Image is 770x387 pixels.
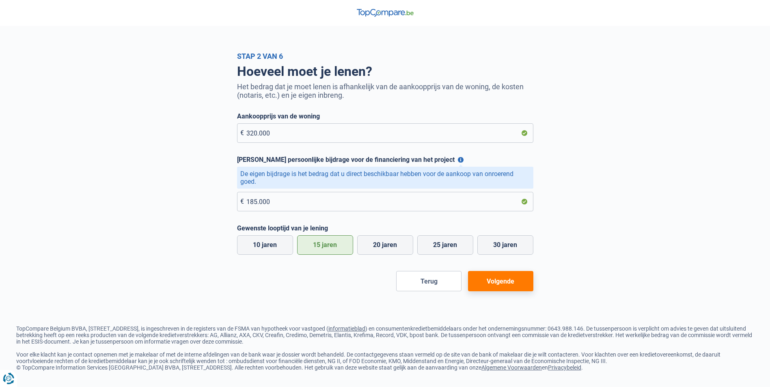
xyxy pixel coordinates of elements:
h1: Hoeveel moet je lenen? [237,64,533,79]
p: Het bedrag dat je moet lenen is afhankelijk van de aankoopprijs van de woning, de kosten (notaris... [237,82,533,99]
button: Volgende [468,271,533,291]
img: TopCompare Logo [357,9,414,17]
label: 25 jaren [417,235,473,255]
label: 30 jaren [477,235,533,255]
label: [PERSON_NAME] persoonlijke bijdrage voor de financiering van het project [237,156,533,163]
div: Stap 2 van 6 [237,52,533,60]
label: 20 jaren [357,235,413,255]
label: 15 jaren [297,235,353,255]
button: Terug [396,271,462,291]
span: € [240,198,244,205]
button: [PERSON_NAME] persoonlijke bijdrage voor de financiering van het project [458,157,464,163]
label: 10 jaren [237,235,293,255]
a: informatieblad [328,325,365,332]
label: Aankoopprijs van de woning [237,112,533,120]
div: De eigen bijdrage is het bedrag dat u direct beschikbaar hebben voor de aankoop van onroerend goed. [237,167,533,189]
a: Privacybeleid [548,364,581,371]
a: Algemene Voorwaarden [481,364,542,371]
span: € [240,129,244,137]
label: Gewenste looptijd van je lening [237,224,533,232]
